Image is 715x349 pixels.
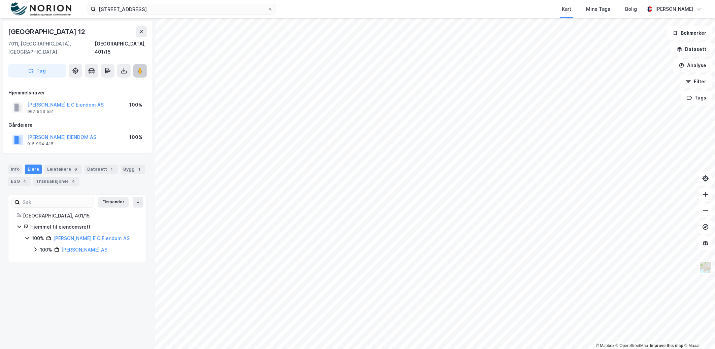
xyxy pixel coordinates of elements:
div: Bolig [625,5,637,13]
button: Datasett [671,42,712,56]
div: [GEOGRAPHIC_DATA], 401/15 [95,40,147,56]
div: Gårdeiere [8,121,146,129]
div: 100% [129,101,142,109]
a: Improve this map [650,343,683,348]
img: Z [699,261,712,274]
div: Mine Tags [586,5,610,13]
img: norion-logo.80e7a08dc31c2e691866.png [11,2,71,16]
button: Ekspander [98,197,129,208]
div: Bygg [121,165,145,174]
div: 6 [72,166,79,173]
a: [PERSON_NAME] AS [61,247,107,253]
div: 100% [129,133,142,141]
div: Datasett [84,165,118,174]
div: [PERSON_NAME] [655,5,693,13]
button: Analyse [673,59,712,72]
button: Filter [680,75,712,88]
div: 4 [70,178,77,185]
div: Hjemmelshaver [8,89,146,97]
div: [GEOGRAPHIC_DATA], 401/15 [23,212,138,220]
div: Kart [562,5,571,13]
div: 100% [40,246,52,254]
div: Leietakere [44,165,82,174]
div: Transaksjoner [33,177,79,186]
button: Bokmerker [667,26,712,40]
a: OpenStreetMap [616,343,648,348]
div: Hjemmel til eiendomsrett [30,223,138,231]
div: Kontrollprogram for chat [681,317,715,349]
input: Søk på adresse, matrikkel, gårdeiere, leietakere eller personer [96,4,268,14]
div: 4 [21,178,28,185]
div: [GEOGRAPHIC_DATA] 12 [8,26,87,37]
div: Info [8,165,22,174]
div: ESG [8,177,31,186]
div: 967 543 551 [27,109,54,114]
iframe: Chat Widget [681,317,715,349]
input: Søk [20,197,94,207]
div: 915 994 415 [27,141,54,147]
div: 7011, [GEOGRAPHIC_DATA], [GEOGRAPHIC_DATA] [8,40,95,56]
div: 1 [136,166,143,173]
a: [PERSON_NAME] E C Eiendom AS [53,235,130,241]
div: Eiere [25,165,42,174]
div: 100% [32,234,44,242]
a: Mapbox [596,343,614,348]
div: 1 [108,166,115,173]
button: Tag [8,64,66,78]
button: Tags [681,91,712,105]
